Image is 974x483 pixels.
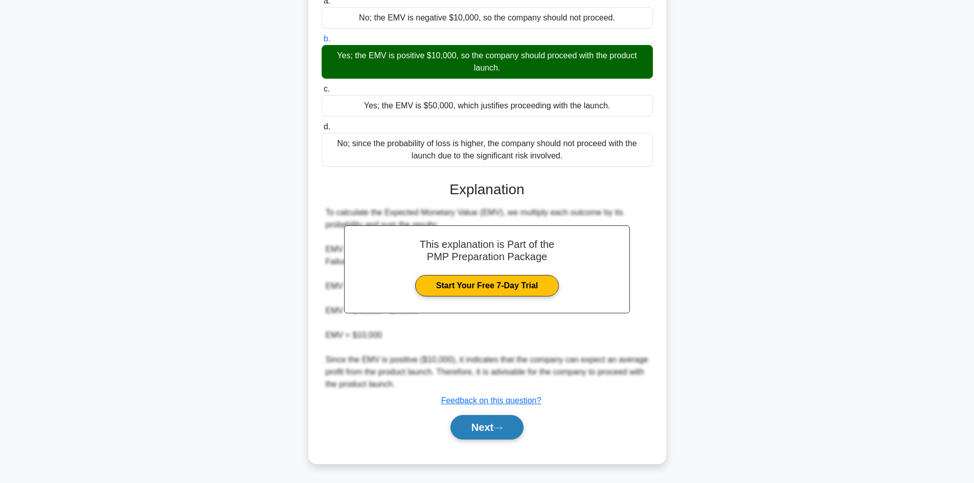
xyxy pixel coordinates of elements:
[322,45,653,79] div: Yes; the EMV is positive $10,000, so the company should proceed with the product launch.
[415,275,559,296] a: Start Your Free 7-Day Trial
[322,133,653,167] div: No; since the probability of loss is higher, the company should not proceed with the launch due t...
[324,34,330,43] span: b.
[326,206,649,390] div: To calculate the Expected Monetary Value (EMV), we multiply each outcome by its probability and s...
[328,181,647,198] h3: Explanation
[441,396,541,405] a: Feedback on this question?
[450,415,524,440] button: Next
[322,7,653,29] div: No; the EMV is negative $10,000, so the company should not proceed.
[322,95,653,117] div: Yes; the EMV is $50,000, which justifies proceeding with the launch.
[324,84,330,93] span: c.
[324,122,330,131] span: d.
